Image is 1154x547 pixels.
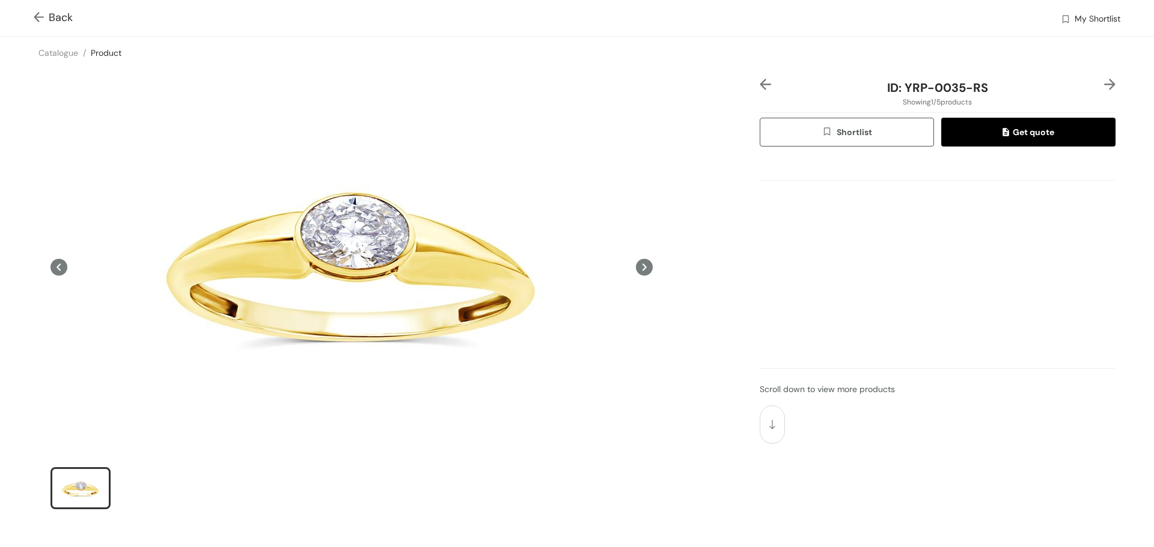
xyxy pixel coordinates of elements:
span: Get quote [1003,125,1054,139]
button: wishlistShortlist [760,118,934,147]
span: Showing 1 / 5 products [903,97,972,107]
span: / [83,47,86,58]
img: left [760,79,771,90]
span: Scroll down to view more products [760,384,895,394]
img: scroll down [769,420,775,429]
img: right [1104,79,1116,90]
a: Product [91,47,121,58]
img: wishlist [822,126,836,139]
span: My Shortlist [1075,13,1120,27]
span: Back [34,10,73,26]
img: Go back [34,12,49,25]
span: Shortlist [822,125,872,139]
a: Catalogue [38,47,78,58]
span: ID: YRP-0035-RS [887,80,988,95]
li: slide item 1 [50,467,111,509]
img: quote [1003,128,1013,139]
button: quoteGet quote [941,118,1116,147]
img: wishlist [1060,14,1071,26]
